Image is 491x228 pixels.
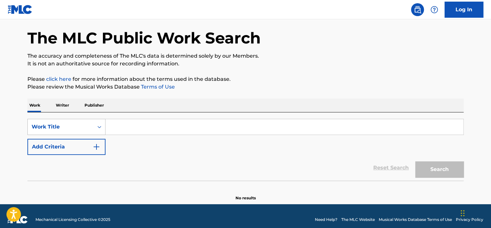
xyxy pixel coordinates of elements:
[27,83,464,91] p: Please review the Musical Works Database
[459,197,491,228] iframe: Chat Widget
[430,6,438,14] img: help
[35,217,110,223] span: Mechanical Licensing Collective © 2025
[456,217,483,223] a: Privacy Policy
[414,6,421,14] img: search
[93,143,100,151] img: 9d2ae6d4665cec9f34b9.svg
[411,3,424,16] a: Public Search
[379,217,452,223] a: Musical Works Database Terms of Use
[140,84,175,90] a: Terms of Use
[27,139,105,155] button: Add Criteria
[8,5,33,14] img: MLC Logo
[27,75,464,83] p: Please for more information about the terms used in the database.
[27,28,261,48] h1: The MLC Public Work Search
[27,60,464,68] p: It is not an authoritative source for recording information.
[445,2,483,18] a: Log In
[8,216,28,223] img: logo
[461,204,465,223] div: Drag
[27,99,42,112] p: Work
[27,119,464,181] form: Search Form
[341,217,375,223] a: The MLC Website
[235,187,256,201] p: No results
[315,217,337,223] a: Need Help?
[428,3,441,16] div: Help
[46,76,71,82] a: click here
[32,123,90,131] div: Work Title
[83,99,106,112] p: Publisher
[27,52,464,60] p: The accuracy and completeness of The MLC's data is determined solely by our Members.
[54,99,71,112] p: Writer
